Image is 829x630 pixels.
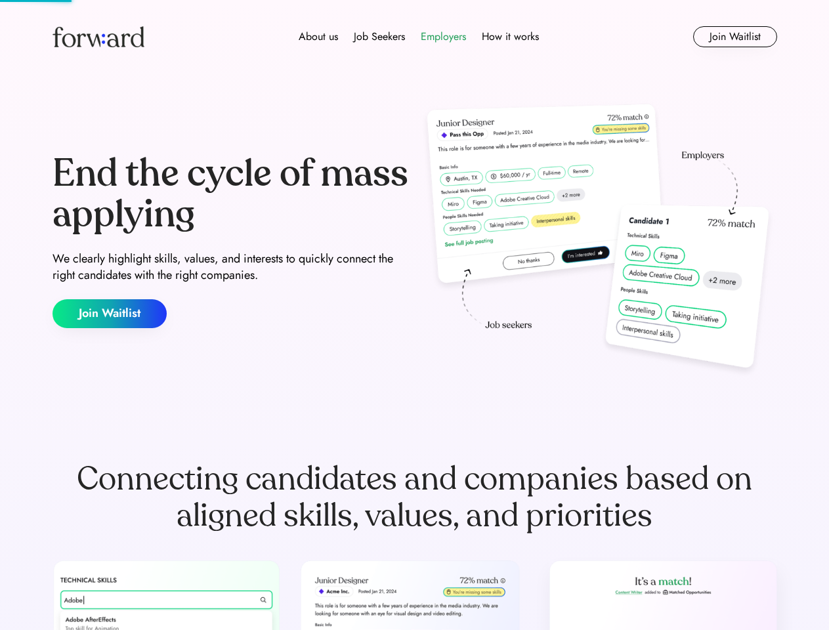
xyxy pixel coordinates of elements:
[53,299,167,328] button: Join Waitlist
[482,29,539,45] div: How it works
[420,100,777,382] img: hero-image.png
[299,29,338,45] div: About us
[354,29,405,45] div: Job Seekers
[421,29,466,45] div: Employers
[53,251,410,283] div: We clearly highlight skills, values, and interests to quickly connect the right candidates with t...
[53,461,777,534] div: Connecting candidates and companies based on aligned skills, values, and priorities
[53,26,144,47] img: Forward logo
[693,26,777,47] button: Join Waitlist
[53,154,410,234] div: End the cycle of mass applying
